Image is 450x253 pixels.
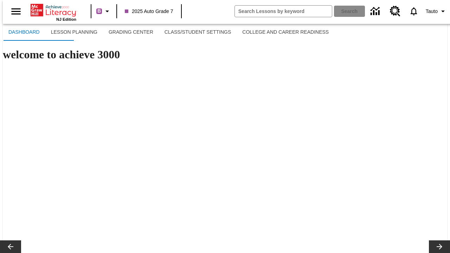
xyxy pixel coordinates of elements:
a: Data Center [366,2,386,21]
div: SubNavbar [3,24,334,41]
a: Notifications [405,2,423,20]
div: Home [31,2,76,21]
span: 2025 Auto Grade 7 [125,8,173,15]
button: Lesson Planning [45,24,103,41]
h1: welcome to achieve 3000 [3,48,447,61]
button: College and Career Readiness [237,24,334,41]
a: Resource Center, Will open in new tab [386,2,405,21]
button: Boost Class color is purple. Change class color [94,5,114,18]
span: B [97,7,101,15]
button: Open side menu [6,1,26,22]
div: SubNavbar [3,24,447,41]
span: NJ Edition [56,17,76,21]
button: Dashboard [3,24,45,41]
button: Profile/Settings [423,5,450,18]
span: Tauto [426,8,438,15]
input: search field [235,6,332,17]
a: Home [31,3,76,17]
button: Class/Student Settings [159,24,237,41]
button: Grading Center [103,24,159,41]
button: Lesson carousel, Next [429,240,450,253]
